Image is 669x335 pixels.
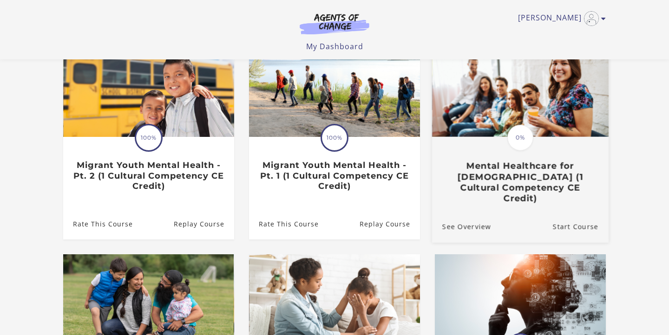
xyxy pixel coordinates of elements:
[322,125,347,150] span: 100%
[360,209,420,239] a: Migrant Youth Mental Health - Pt. 1 (1 Cultural Competency CE Credit): Resume Course
[306,41,363,52] a: My Dashboard
[259,160,410,192] h3: Migrant Youth Mental Health - Pt. 1 (1 Cultural Competency CE Credit)
[290,13,379,34] img: Agents of Change Logo
[553,212,609,243] a: Mental Healthcare for Latinos (1 Cultural Competency CE Credit): Resume Course
[63,209,133,239] a: Migrant Youth Mental Health - Pt. 2 (1 Cultural Competency CE Credit): Rate This Course
[432,212,491,243] a: Mental Healthcare for Latinos (1 Cultural Competency CE Credit): See Overview
[507,125,533,151] span: 0%
[442,161,598,204] h3: Mental Healthcare for [DEMOGRAPHIC_DATA] (1 Cultural Competency CE Credit)
[518,11,601,26] a: Toggle menu
[73,160,224,192] h3: Migrant Youth Mental Health - Pt. 2 (1 Cultural Competency CE Credit)
[136,125,161,150] span: 100%
[174,209,234,239] a: Migrant Youth Mental Health - Pt. 2 (1 Cultural Competency CE Credit): Resume Course
[249,209,319,239] a: Migrant Youth Mental Health - Pt. 1 (1 Cultural Competency CE Credit): Rate This Course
